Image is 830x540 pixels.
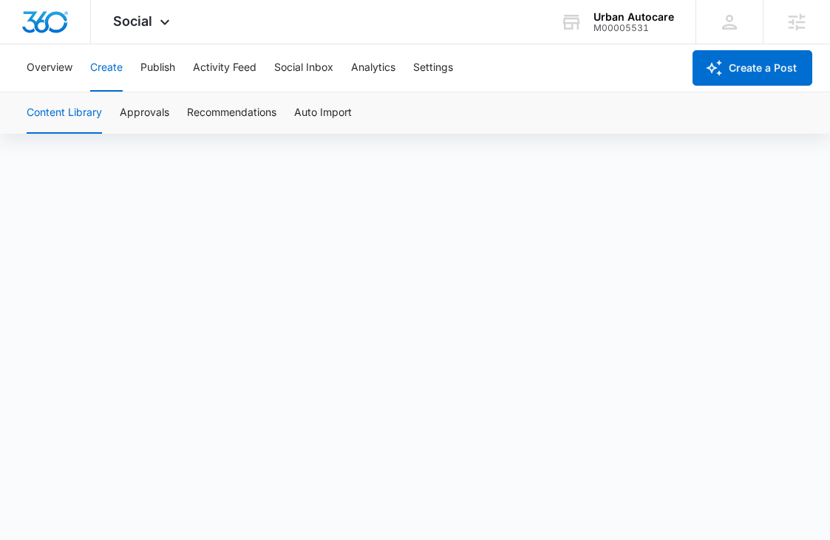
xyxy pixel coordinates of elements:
[693,50,812,86] button: Create a Post
[27,92,102,134] button: Content Library
[193,44,256,92] button: Activity Feed
[90,44,123,92] button: Create
[187,92,276,134] button: Recommendations
[294,92,352,134] button: Auto Import
[113,13,152,29] span: Social
[593,11,674,23] div: account name
[27,44,72,92] button: Overview
[593,23,674,33] div: account id
[274,44,333,92] button: Social Inbox
[140,44,175,92] button: Publish
[120,92,169,134] button: Approvals
[413,44,453,92] button: Settings
[351,44,395,92] button: Analytics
